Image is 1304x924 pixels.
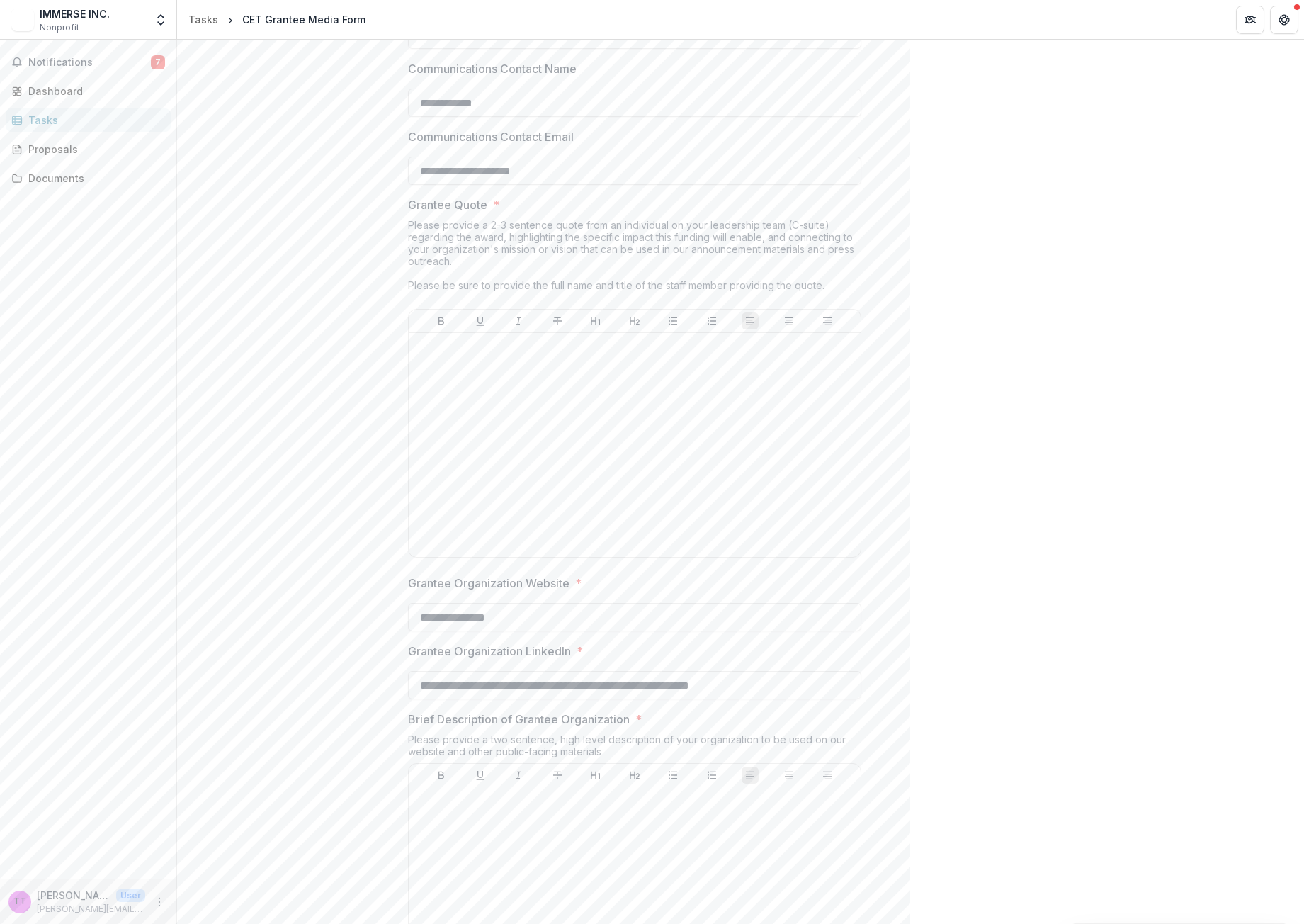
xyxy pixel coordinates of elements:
a: Documents [6,167,171,190]
div: CET Grantee Media Form [242,12,365,27]
div: Tasks [28,113,159,128]
button: Italicize [510,767,527,784]
button: Align Center [781,312,798,329]
div: Please provide a two sentence, high level description of your organization to be used on our webs... [408,733,861,763]
button: Notifications7 [6,51,171,74]
button: Bullet List [664,312,681,329]
p: Communications Contact Email [408,128,574,145]
div: Tricia Thrasher [13,897,26,906]
div: Dashboard [28,84,159,98]
p: [PERSON_NAME][EMAIL_ADDRESS][DOMAIN_NAME] [37,903,145,915]
a: Proposals [6,137,171,161]
button: Ordered List [703,767,720,784]
p: Communications Contact Name [408,60,577,77]
button: Align Left [742,312,759,329]
img: IMMERSE INC. [11,9,34,31]
span: Notifications [28,57,151,69]
p: Brief Description of Grantee Organization [408,711,630,728]
button: More [151,894,168,911]
nav: breadcrumb [183,9,371,30]
p: Grantee Organization Website [408,575,569,592]
div: Please provide a 2-3 sentence quote from an individual on your leadership team (C-suite) regardin... [408,219,861,309]
p: Grantee Quote [408,196,487,213]
button: Heading 1 [587,312,604,329]
button: Align Center [781,767,798,784]
button: Bold [433,767,450,784]
p: Grantee Organization LinkedIn [408,643,571,660]
div: Proposals [28,142,159,157]
button: Partners [1236,6,1264,34]
button: Heading 2 [626,312,643,329]
button: Underline [472,767,489,784]
div: Documents [28,171,159,186]
p: User [116,889,145,902]
button: Ordered List [703,312,720,329]
button: Bold [433,312,450,329]
span: Nonprofit [40,21,79,34]
button: Heading 2 [626,767,643,784]
button: Heading 1 [587,767,604,784]
button: Align Right [819,312,836,329]
a: Tasks [183,9,224,30]
div: IMMERSE INC. [40,6,110,21]
button: Strike [549,767,566,784]
button: Align Right [819,767,836,784]
p: [PERSON_NAME] [37,888,110,903]
a: Tasks [6,108,171,132]
a: Dashboard [6,79,171,103]
button: Italicize [510,312,527,329]
button: Align Left [742,767,759,784]
button: Get Help [1270,6,1298,34]
div: Tasks [188,12,218,27]
button: Strike [549,312,566,329]
button: Bullet List [664,767,681,784]
button: Open entity switcher [151,6,171,34]
span: 7 [151,55,165,69]
button: Underline [472,312,489,329]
